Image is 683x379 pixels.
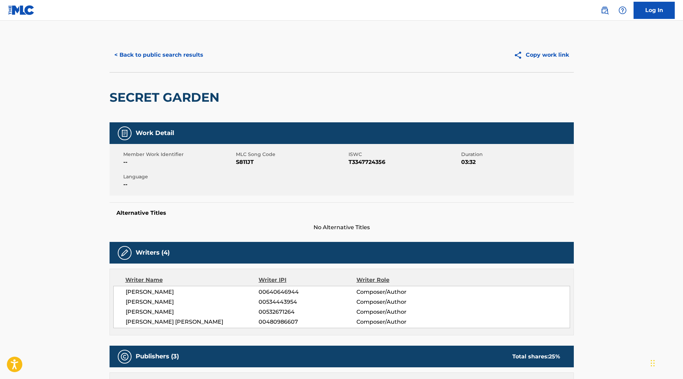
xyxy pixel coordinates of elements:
span: 00534443954 [259,298,356,306]
img: Publishers [121,353,129,361]
img: Work Detail [121,129,129,137]
span: [PERSON_NAME] [PERSON_NAME] [126,318,259,326]
span: -- [123,158,234,166]
h5: Work Detail [136,129,174,137]
span: Member Work Identifier [123,151,234,158]
span: No Alternative Titles [110,223,574,232]
span: Composer/Author [356,318,445,326]
span: MLC Song Code [236,151,347,158]
span: Composer/Author [356,298,445,306]
button: Copy work link [509,46,574,64]
img: search [601,6,609,14]
a: Log In [634,2,675,19]
iframe: Chat Widget [649,346,683,379]
div: Writer IPI [259,276,356,284]
img: help [618,6,627,14]
span: -- [123,180,234,189]
h5: Publishers (3) [136,353,179,360]
span: ISWC [349,151,459,158]
span: [PERSON_NAME] [126,308,259,316]
img: Copy work link [514,51,526,59]
button: < Back to public search results [110,46,208,64]
h5: Alternative Titles [116,210,567,216]
span: Duration [461,151,572,158]
span: Language [123,173,234,180]
span: T3347724356 [349,158,459,166]
img: Writers [121,249,129,257]
h5: Writers (4) [136,249,170,257]
span: 00640646944 [259,288,356,296]
span: 03:32 [461,158,572,166]
div: Writer Name [125,276,259,284]
span: 00532671264 [259,308,356,316]
span: Composer/Author [356,288,445,296]
span: Composer/Author [356,308,445,316]
img: MLC Logo [8,5,35,15]
span: S811JT [236,158,347,166]
span: 00480986607 [259,318,356,326]
span: [PERSON_NAME] [126,288,259,296]
div: Writer Role [356,276,445,284]
div: Help [616,3,629,17]
div: Drag [651,353,655,374]
span: 25 % [549,353,560,360]
h2: SECRET GARDEN [110,90,223,105]
div: Total shares: [512,353,560,361]
span: [PERSON_NAME] [126,298,259,306]
a: Public Search [598,3,612,17]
